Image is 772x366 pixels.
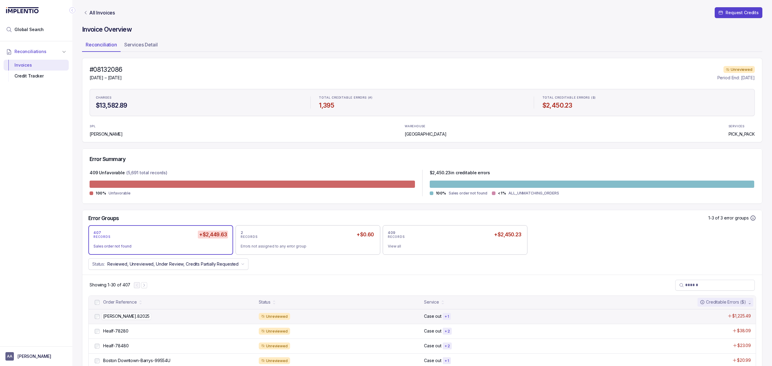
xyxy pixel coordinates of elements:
p: 2 [241,230,243,235]
p: CHARGES [96,96,112,99]
p: Reconciliation [86,41,117,48]
button: Reconciliations [4,45,69,58]
ul: Tab Group [82,40,762,52]
p: error groups [724,215,749,221]
span: Global Search [14,27,44,33]
p: $20.99 [737,357,751,363]
p: + 2 [445,344,450,349]
div: Creditable Errors ($) [700,299,746,305]
div: Unreviewed [259,357,290,364]
div: Invoices [8,60,64,71]
p: Case out [424,358,441,364]
p: $ 2,450.23 in creditable errors [430,170,490,177]
div: Reconciliations [4,58,69,83]
p: TOTAL CREDITABLE ERRORS (#) [319,96,373,99]
h5: +$0.60 [355,231,375,238]
input: checkbox-checkbox [95,314,100,319]
h5: Error Summary [90,156,125,162]
p: Reviewed, Unreviewed, Under Review, Credits Partially Requested [107,261,239,267]
p: Healf-78480 [103,343,128,349]
div: Order Reference [103,299,137,305]
p: 100% [436,191,446,196]
p: WAREHOUSE [405,125,426,128]
button: Request Credits [715,7,762,18]
p: 1-3 of 3 [708,215,724,221]
p: 100% [96,191,106,196]
input: checkbox-checkbox [95,358,100,363]
p: SERVICES [729,125,745,128]
li: Statistic TOTAL CREDITABLE ERRORS ($) [539,92,752,113]
p: $1,225.49 [732,313,751,319]
div: Unreviewed [259,328,290,335]
h4: #08132086 [90,65,122,74]
button: Next Page [141,282,147,288]
h5: Error Groups [88,215,119,222]
p: PICK_N_PACK [729,131,755,137]
p: [PERSON_NAME] [90,131,123,137]
div: Service [424,299,439,305]
span: Reconciliations [14,49,46,55]
p: Case out [424,328,441,334]
div: Errors not assigned to any error group [241,243,370,249]
p: Boston Downtown-Barrys-99554U [103,358,170,364]
h4: Invoice Overview [82,25,762,34]
h4: 1,395 [319,101,525,110]
p: Sales order not found [449,190,487,196]
p: Healf-78280 [103,328,128,334]
input: checkbox-checkbox [95,344,100,349]
h5: +$2,449.63 [198,231,228,238]
button: Status:Reviewed, Unreviewed, Under Review, Credits Partially Requested [88,258,248,270]
div: Sales order not found [93,243,223,249]
p: All Invoices [89,10,115,16]
p: [PERSON_NAME] [17,353,51,359]
span: User initials [5,352,14,361]
div: Credit Tracker [8,71,64,81]
p: 409 [388,230,396,235]
p: Period End: [DATE] [717,75,755,81]
button: User initials[PERSON_NAME] [5,352,67,361]
li: Tab Reconciliation [82,40,121,52]
p: [DATE] – [DATE] [90,75,122,81]
li: Statistic TOTAL CREDITABLE ERRORS (#) [315,92,529,113]
p: $38.09 [737,328,751,334]
p: $23.09 [737,342,751,349]
p: <1% [498,191,506,196]
p: RECORDS [241,235,258,239]
div: Collapse Icon [69,7,76,14]
p: + 1 [445,314,449,319]
p: + 2 [445,329,450,334]
div: Status [259,299,271,305]
p: 407 [93,230,101,235]
p: 409 Unfavorable [90,170,125,177]
input: checkbox-checkbox [95,300,100,305]
p: Case out [424,313,441,319]
h4: $2,450.23 [543,101,748,110]
p: Unfavorable [109,190,131,196]
li: Statistic CHARGES [92,92,305,113]
ul: Statistic Highlights [90,89,755,116]
p: + 1 [445,358,449,363]
div: Remaining page entries [90,282,130,288]
h4: $13,582.89 [96,101,302,110]
p: ALL_UNMATCHING_ORDERS [508,190,559,196]
a: Link All Invoices [82,10,116,16]
div: Unreviewed [259,342,290,350]
input: checkbox-checkbox [95,329,100,334]
p: Request Credits [726,10,759,16]
p: [GEOGRAPHIC_DATA] [405,131,447,137]
p: (5,691 total records) [126,170,167,177]
p: RECORDS [93,235,110,239]
p: [PERSON_NAME].82025 [102,313,151,320]
h5: +$2,450.23 [493,231,522,238]
p: Showing 1-30 of 407 [90,282,130,288]
li: Tab Services Detail [121,40,161,52]
p: Case out [424,343,441,349]
div: View all [388,243,517,249]
div: Unreviewed [723,66,755,73]
div: Unreviewed [259,313,290,320]
p: Status: [92,261,105,267]
p: 3PL [90,125,105,128]
p: RECORDS [388,235,405,239]
p: Services Detail [124,41,158,48]
p: TOTAL CREDITABLE ERRORS ($) [543,96,596,99]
